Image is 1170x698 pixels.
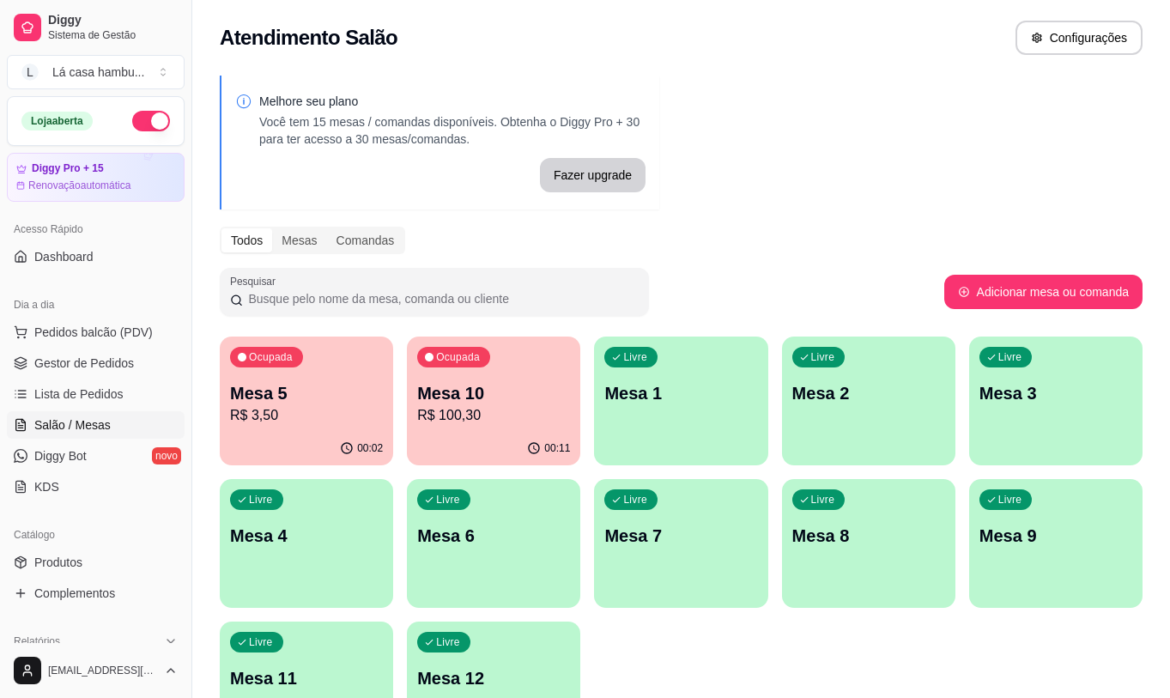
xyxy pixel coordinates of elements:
[259,93,646,110] p: Melhore seu plano
[230,524,383,548] p: Mesa 4
[792,524,945,548] p: Mesa 8
[979,524,1132,548] p: Mesa 9
[782,337,955,465] button: LivreMesa 2
[782,479,955,608] button: LivreMesa 8
[249,350,293,364] p: Ocupada
[34,324,153,341] span: Pedidos balcão (PDV)
[48,13,178,28] span: Diggy
[436,350,480,364] p: Ocupada
[594,479,767,608] button: LivreMesa 7
[811,493,835,507] p: Livre
[407,479,580,608] button: LivreMesa 6
[417,405,570,426] p: R$ 100,30
[259,113,646,148] p: Você tem 15 mesas / comandas disponíveis. Obtenha o Diggy Pro + 30 para ter acesso a 30 mesas/com...
[249,493,273,507] p: Livre
[220,479,393,608] button: LivreMesa 4
[230,666,383,690] p: Mesa 11
[249,635,273,649] p: Livre
[220,24,397,52] h2: Atendimento Salão
[7,411,185,439] a: Salão / Mesas
[48,664,157,677] span: [EMAIL_ADDRESS][DOMAIN_NAME]
[417,666,570,690] p: Mesa 12
[436,635,460,649] p: Livre
[357,441,383,455] p: 00:02
[7,650,185,691] button: [EMAIL_ADDRESS][DOMAIN_NAME]
[221,228,272,252] div: Todos
[21,112,93,130] div: Loja aberta
[7,291,185,319] div: Dia a dia
[34,385,124,403] span: Lista de Pedidos
[436,493,460,507] p: Livre
[7,153,185,202] a: Diggy Pro + 15Renovaçãoautomática
[14,634,60,648] span: Relatórios
[623,350,647,364] p: Livre
[417,381,570,405] p: Mesa 10
[230,405,383,426] p: R$ 3,50
[979,381,1132,405] p: Mesa 3
[132,111,170,131] button: Alterar Status
[604,524,757,548] p: Mesa 7
[7,580,185,607] a: Complementos
[34,478,59,495] span: KDS
[540,158,646,192] button: Fazer upgrade
[7,319,185,346] button: Pedidos balcão (PDV)
[1015,21,1143,55] button: Configurações
[7,7,185,48] a: DiggySistema de Gestão
[32,162,104,175] article: Diggy Pro + 15
[7,473,185,501] a: KDS
[230,381,383,405] p: Mesa 5
[969,479,1143,608] button: LivreMesa 9
[594,337,767,465] button: LivreMesa 1
[7,549,185,576] a: Produtos
[7,442,185,470] a: Diggy Botnovo
[34,554,82,571] span: Produtos
[998,493,1022,507] p: Livre
[220,337,393,465] button: OcupadaMesa 5R$ 3,5000:02
[34,355,134,372] span: Gestor de Pedidos
[7,521,185,549] div: Catálogo
[7,55,185,89] button: Select a team
[34,248,94,265] span: Dashboard
[544,441,570,455] p: 00:11
[811,350,835,364] p: Livre
[792,381,945,405] p: Mesa 2
[34,585,115,602] span: Complementos
[7,349,185,377] a: Gestor de Pedidos
[417,524,570,548] p: Mesa 6
[7,380,185,408] a: Lista de Pedidos
[407,337,580,465] button: OcupadaMesa 10R$ 100,3000:11
[944,275,1143,309] button: Adicionar mesa ou comanda
[28,179,130,192] article: Renovação automática
[998,350,1022,364] p: Livre
[272,228,326,252] div: Mesas
[327,228,404,252] div: Comandas
[48,28,178,42] span: Sistema de Gestão
[604,381,757,405] p: Mesa 1
[34,416,111,434] span: Salão / Mesas
[243,290,639,307] input: Pesquisar
[230,274,282,288] label: Pesquisar
[21,64,39,81] span: L
[969,337,1143,465] button: LivreMesa 3
[7,243,185,270] a: Dashboard
[623,493,647,507] p: Livre
[7,215,185,243] div: Acesso Rápido
[52,64,144,81] div: Lá casa hambu ...
[34,447,87,464] span: Diggy Bot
